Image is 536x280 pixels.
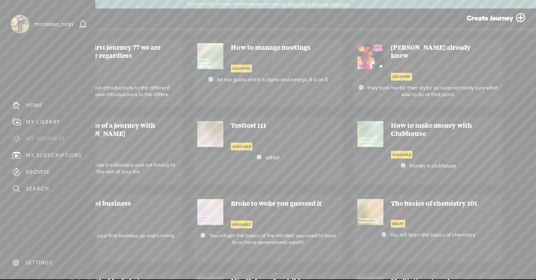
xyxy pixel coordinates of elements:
div: SETTINGS [26,260,53,266]
div: HOME [26,102,43,108]
div: MY SUBSCRIPTIONS [26,152,82,159]
div: monsieur_ninja [35,20,73,28]
div: MY LIBRARY [26,119,60,125]
div: SEARCH [26,186,49,192]
div: MY JOURNEYS [26,136,65,142]
div: BROWSE [26,169,50,175]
